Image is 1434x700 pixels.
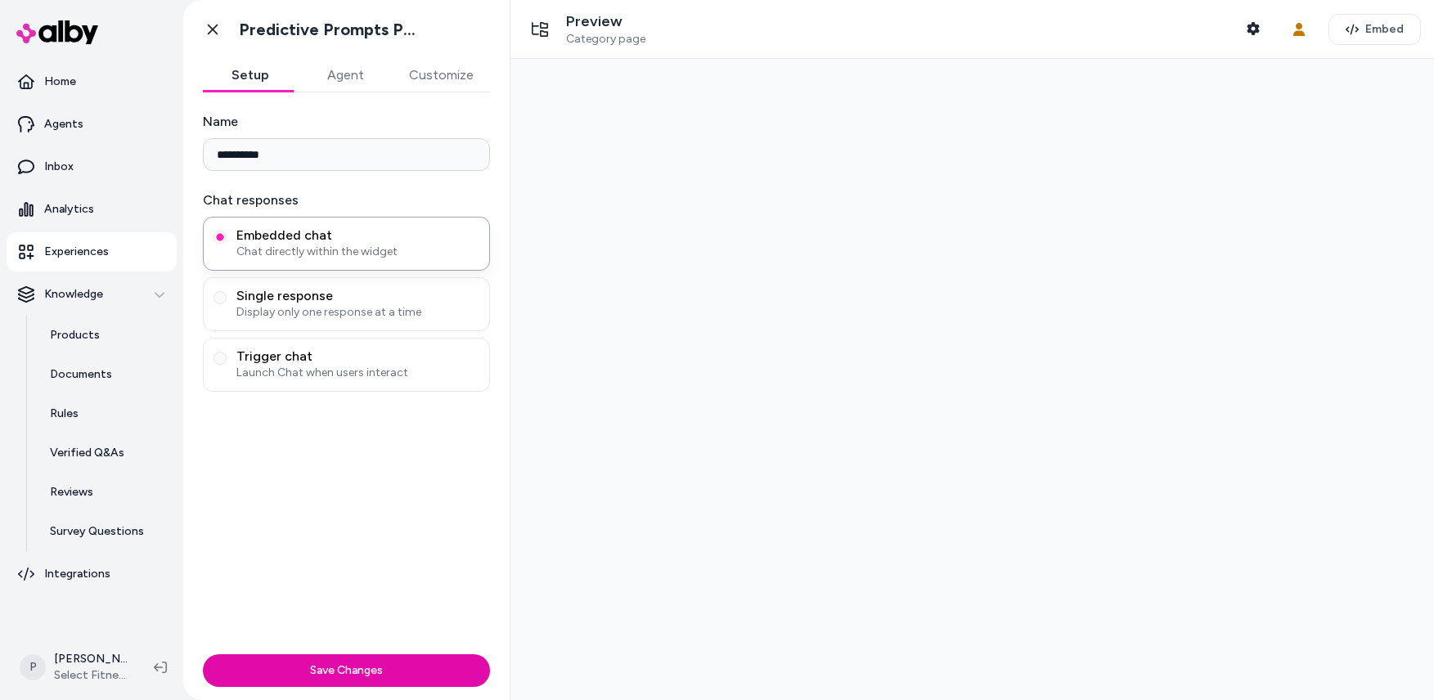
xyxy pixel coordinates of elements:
[7,275,177,314] button: Knowledge
[54,667,128,684] span: Select Fitness
[44,201,94,218] p: Analytics
[214,352,227,365] button: Trigger chatLaunch Chat when users interact
[203,191,490,210] label: Chat responses
[54,651,128,667] p: [PERSON_NAME]
[34,512,177,551] a: Survey Questions
[34,316,177,355] a: Products
[50,327,100,343] p: Products
[44,286,103,303] p: Knowledge
[236,244,479,260] span: Chat directly within the widget
[44,566,110,582] p: Integrations
[214,291,227,304] button: Single responseDisplay only one response at a time
[7,105,177,144] a: Agents
[393,59,490,92] button: Customize
[239,20,423,40] h1: Predictive Prompts PLP
[7,232,177,271] a: Experiences
[34,473,177,512] a: Reviews
[20,654,46,680] span: P
[34,394,177,433] a: Rules
[1328,14,1421,45] button: Embed
[16,20,98,44] img: alby Logo
[34,433,177,473] a: Verified Q&As
[44,116,83,132] p: Agents
[566,12,645,31] p: Preview
[44,74,76,90] p: Home
[236,227,479,244] span: Embedded chat
[236,304,479,321] span: Display only one response at a time
[7,147,177,186] a: Inbox
[50,366,112,383] p: Documents
[236,365,479,381] span: Launch Chat when users interact
[50,523,144,540] p: Survey Questions
[50,484,93,500] p: Reviews
[566,32,645,47] span: Category page
[10,641,141,693] button: P[PERSON_NAME]Select Fitness
[34,355,177,394] a: Documents
[203,112,490,132] label: Name
[50,406,79,422] p: Rules
[7,190,177,229] a: Analytics
[50,445,124,461] p: Verified Q&As
[1365,21,1404,38] span: Embed
[236,288,479,304] span: Single response
[298,59,393,92] button: Agent
[203,654,490,687] button: Save Changes
[44,244,109,260] p: Experiences
[7,554,177,594] a: Integrations
[44,159,74,175] p: Inbox
[203,59,298,92] button: Setup
[7,62,177,101] a: Home
[214,231,227,244] button: Embedded chatChat directly within the widget
[236,348,479,365] span: Trigger chat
